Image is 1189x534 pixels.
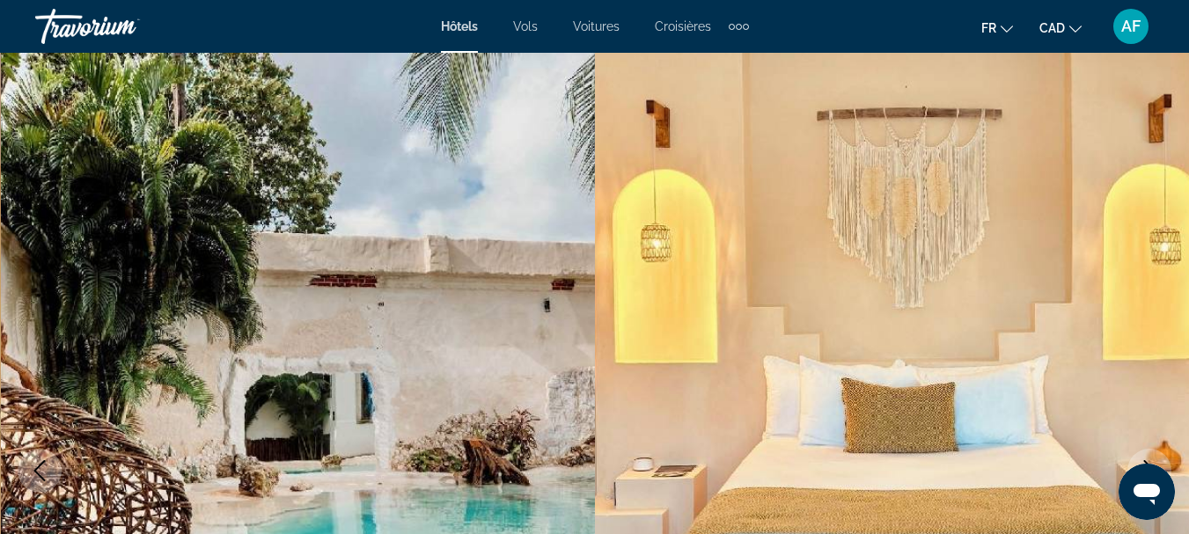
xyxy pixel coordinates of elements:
span: CAD [1039,21,1065,35]
button: Change language [981,15,1013,40]
button: Change currency [1039,15,1082,40]
a: Voitures [573,19,620,33]
a: Hôtels [441,19,478,33]
span: fr [981,21,996,35]
button: Previous image [18,449,62,493]
span: AF [1121,18,1141,35]
button: Extra navigation items [729,12,749,40]
a: Croisières [655,19,711,33]
button: User Menu [1108,8,1154,45]
button: Next image [1127,449,1171,493]
iframe: Bouton de lancement de la fenêtre de messagerie [1119,464,1175,520]
a: Vols [513,19,538,33]
a: Travorium [35,4,211,49]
